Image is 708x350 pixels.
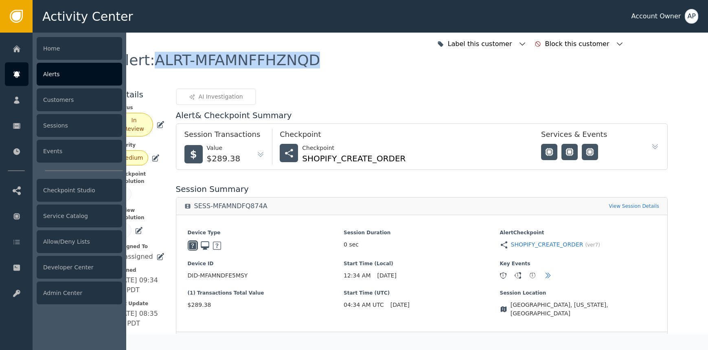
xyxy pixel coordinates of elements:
span: Session Duration [344,229,500,236]
button: Block this customer [533,35,626,53]
div: Alert : ALRT-MFAMNFFHZNQD [115,53,320,68]
a: Allow/Deny Lists [5,230,122,253]
span: [DATE] [390,301,410,309]
div: SHOPIFY_CREATE_ORDER [302,152,406,165]
span: Priority [115,141,164,149]
a: Service Catalog [5,204,122,228]
div: Label this customer [448,39,514,49]
div: 1 [500,273,506,278]
span: Opened [115,266,164,274]
div: Session Transactions [184,129,265,144]
a: SHOPIFY_CREATE_ORDER [511,240,583,249]
span: Device Type [188,229,344,236]
div: Checkpoint [302,144,406,152]
span: $ [190,147,197,162]
span: Device ID [188,260,344,267]
div: Developer Center [37,256,122,279]
div: $289.38 [207,152,241,165]
span: 12:34 AM [344,271,370,280]
a: View Session Details [609,203,659,210]
span: DID-MFAMNDFE5MSY [188,271,344,280]
a: Developer Center [5,255,122,279]
a: Sessions [5,114,122,137]
div: Events [37,140,122,163]
div: Value [207,144,241,152]
span: 0 sec [344,240,359,249]
div: Alerts [37,63,122,86]
button: Label this customer [435,35,528,53]
span: Checkpoint Resolution [115,170,164,185]
span: Status [115,104,164,111]
div: Home [37,37,122,60]
button: AP [685,9,698,24]
a: Customers [5,88,122,112]
span: Session Location [500,289,656,297]
span: $289.38 [188,301,344,309]
a: Admin Center [5,281,122,305]
div: SESS-MFAMNDFQ874A [194,202,267,210]
div: 1 [530,273,535,278]
span: (ver 7 ) [585,241,600,249]
div: Services & Events [541,129,639,144]
span: Last Update [115,300,164,307]
a: Alerts [5,62,122,86]
div: Customers [37,88,122,111]
div: [DATE] 09:34 PM PDT [115,275,164,295]
span: (1) Transactions Total Value [188,289,344,297]
span: Assigned To [115,243,164,250]
div: 1 [515,273,521,278]
span: Start Time (UTC) [344,289,500,297]
span: Start Time (Local) [344,260,500,267]
div: Details [115,88,164,101]
div: Allow/Deny Lists [37,230,122,253]
span: Closed [115,333,164,341]
span: Key Events [500,260,656,267]
div: Account Owner [631,11,681,21]
span: [GEOGRAPHIC_DATA], [US_STATE], [GEOGRAPHIC_DATA] [511,301,656,318]
div: Service Catalog [37,205,122,227]
div: Admin Center [37,282,122,304]
div: Alert & Checkpoint Summary [176,109,668,121]
span: Activity Center [42,7,133,26]
span: 04:34 AM UTC [344,301,384,309]
span: Alert Checkpoint [500,229,656,236]
a: Home [5,37,122,60]
div: Session Summary [176,183,668,195]
div: [DATE] 08:35 AM PDT [115,309,164,328]
div: Block this customer [545,39,612,49]
div: Checkpoint [280,129,525,144]
div: Checkpoint Studio [37,179,122,202]
span: Review Resolution [115,207,164,221]
a: Checkpoint Studio [5,178,122,202]
a: Events [5,139,122,163]
div: Sessions [37,114,122,137]
span: [DATE] [377,271,397,280]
